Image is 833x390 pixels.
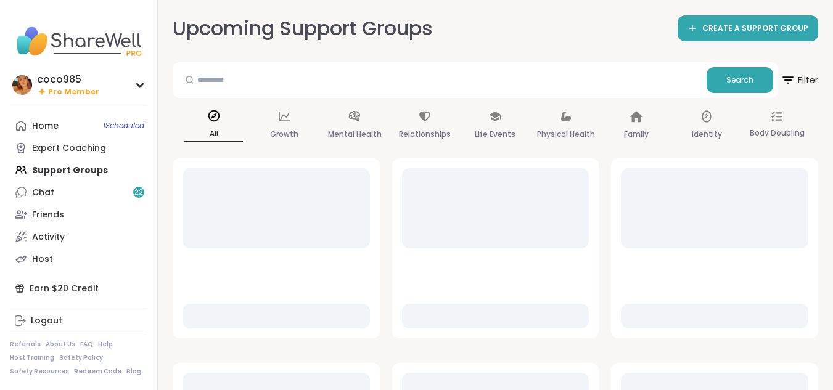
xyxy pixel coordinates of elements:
a: Host [10,248,147,270]
a: Redeem Code [74,367,121,376]
a: Chat22 [10,181,147,203]
p: Growth [270,127,298,142]
div: Activity [32,231,65,243]
img: coco985 [12,75,32,95]
div: Logout [31,315,62,327]
div: Home [32,120,59,132]
a: Referrals [10,340,41,349]
a: Blog [126,367,141,376]
p: Life Events [475,127,515,142]
span: Pro Member [48,87,99,97]
span: 1 Scheduled [103,121,144,131]
p: Mental Health [328,127,382,142]
p: Family [624,127,649,142]
p: Physical Health [537,127,595,142]
a: Friends [10,203,147,225]
a: Safety Policy [59,354,103,362]
a: FAQ [80,340,93,349]
a: Home1Scheduled [10,115,147,137]
span: Search [726,75,753,86]
img: ShareWell Nav Logo [10,20,147,63]
a: Expert Coaching [10,137,147,159]
p: All [184,126,243,142]
div: Chat [32,187,54,199]
span: CREATE A SUPPORT GROUP [702,23,808,34]
a: Logout [10,310,147,332]
p: Relationships [399,127,451,142]
h2: Upcoming Support Groups [173,15,433,43]
a: CREATE A SUPPORT GROUP [678,15,818,41]
div: Expert Coaching [32,142,106,155]
span: 22 [134,187,143,198]
a: Safety Resources [10,367,69,376]
div: Friends [32,209,64,221]
span: Filter [781,65,818,95]
div: Host [32,253,53,266]
div: Earn $20 Credit [10,277,147,299]
a: Activity [10,225,147,248]
a: Host Training [10,354,54,362]
p: Identity [692,127,722,142]
div: coco985 [37,73,99,86]
p: Body Doubling [750,126,805,140]
a: Help [98,340,113,349]
button: Search [707,67,773,93]
button: Filter [781,62,818,98]
a: About Us [46,340,75,349]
